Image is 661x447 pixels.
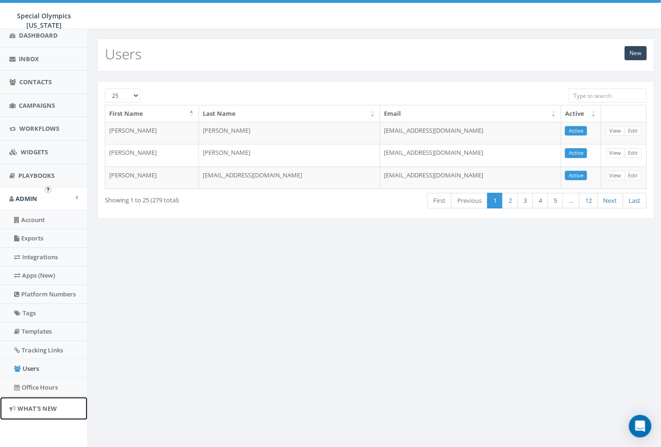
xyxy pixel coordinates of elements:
input: Type to search [568,88,647,103]
a: Active [565,148,587,158]
span: Playbooks [18,171,55,180]
th: First Name: activate to sort column descending [105,105,199,122]
a: 12 [579,193,598,208]
a: First [427,193,452,208]
a: … [563,193,580,208]
a: Next [597,193,623,208]
th: Email: activate to sort column ascending [380,105,561,122]
a: Active [565,171,587,181]
th: Active: activate to sort column ascending [561,105,601,122]
span: Workflows [19,124,59,133]
span: Campaigns [19,101,55,110]
a: New [625,46,647,60]
td: [PERSON_NAME] [199,144,380,167]
span: Widgets [21,148,48,156]
a: 4 [533,193,548,208]
span: Admin [16,194,37,203]
td: [PERSON_NAME] [199,122,380,144]
td: [PERSON_NAME] [105,144,199,167]
span: Inbox [19,55,39,63]
a: Last [623,193,647,208]
h2: Users [105,46,142,62]
th: Last Name: activate to sort column ascending [199,105,380,122]
a: Active [565,126,587,136]
a: Edit [625,148,642,158]
td: [EMAIL_ADDRESS][DOMAIN_NAME] [380,167,561,189]
a: 3 [518,193,533,208]
td: [PERSON_NAME] [105,167,199,189]
span: Special Olympics [US_STATE] [17,11,72,30]
a: Edit [625,171,642,181]
span: What's New [17,404,57,413]
div: Open Intercom Messenger [629,415,652,438]
td: [EMAIL_ADDRESS][DOMAIN_NAME] [199,167,380,189]
span: Contacts [19,78,52,86]
td: [EMAIL_ADDRESS][DOMAIN_NAME] [380,122,561,144]
span: Dashboard [19,31,58,40]
td: [PERSON_NAME] [105,122,199,144]
a: 2 [502,193,518,208]
div: Showing 1 to 25 (279 total) [105,192,323,205]
a: Edit [625,126,642,136]
a: 5 [548,193,563,208]
a: View [606,148,625,158]
a: View [606,171,625,181]
td: [EMAIL_ADDRESS][DOMAIN_NAME] [380,144,561,167]
a: View [606,126,625,136]
a: 1 [487,193,503,208]
button: Open In-App Guide [45,186,51,193]
a: Previous [451,193,488,208]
